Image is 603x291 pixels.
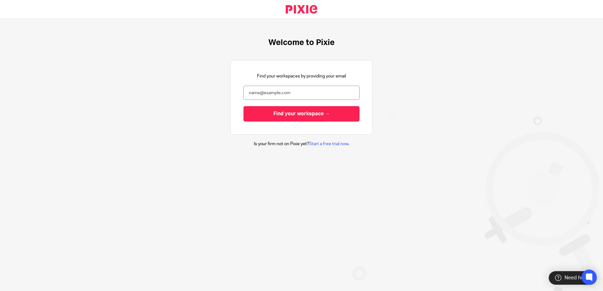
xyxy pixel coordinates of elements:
input: Find your workspace → [243,106,360,122]
h1: Welcome to Pixie [268,38,335,48]
input: name@example.com [243,86,360,100]
p: Find your workspaces by providing your email [257,73,346,79]
div: Need help? [549,271,597,285]
a: Start a free trial now [309,142,348,146]
p: Is your firm not on Pixie yet? . [254,141,349,147]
